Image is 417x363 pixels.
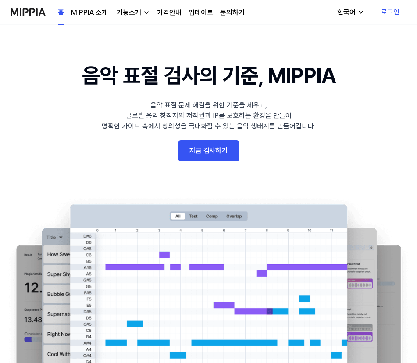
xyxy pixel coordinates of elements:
[82,60,335,91] h1: 음악 표절 검사의 기준, MIPPIA
[71,7,108,18] a: MIPPIA 소개
[220,7,245,18] a: 문의하기
[189,7,213,18] a: 업데이트
[102,100,316,132] div: 음악 표절 문제 해결을 위한 기준을 세우고, 글로벌 음악 창작자의 저작권과 IP를 보호하는 환경을 만들어 명확한 가이드 속에서 창의성을 극대화할 수 있는 음악 생태계를 만들어...
[115,7,150,18] button: 기능소개
[157,7,182,18] a: 가격안내
[115,7,143,18] div: 기능소개
[143,9,150,16] img: down
[335,7,357,18] div: 한국어
[330,4,370,21] button: 한국어
[178,140,239,161] a: 지금 검사하기
[58,0,64,25] a: 홈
